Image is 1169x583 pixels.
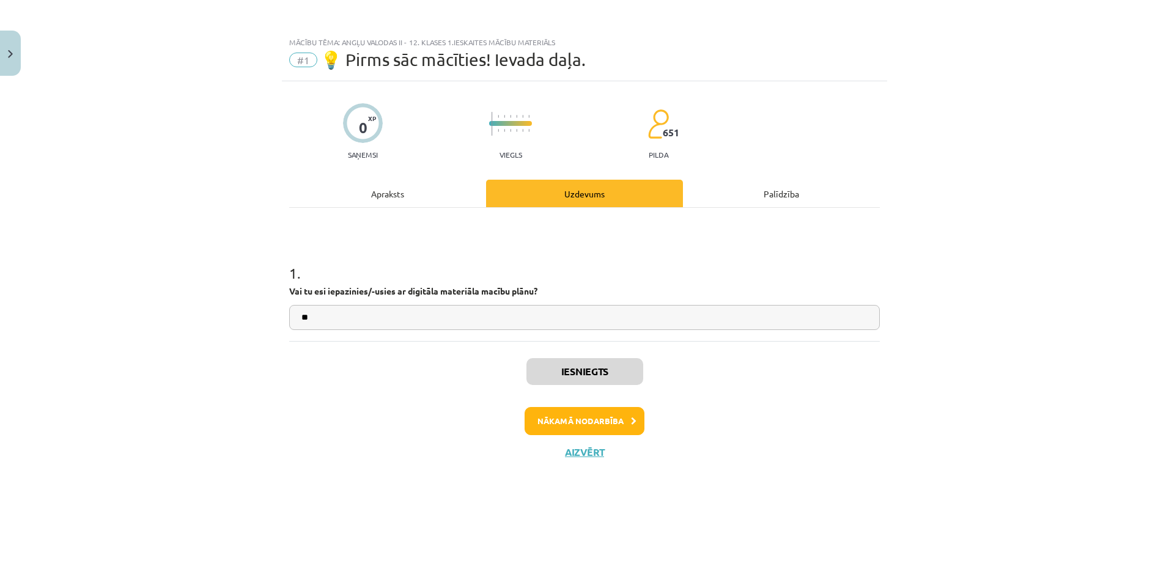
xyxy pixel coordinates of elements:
[289,38,880,46] div: Mācību tēma: Angļu valodas ii - 12. klases 1.ieskaites mācību materiāls
[320,50,586,70] span: 💡 Pirms sāc mācīties! Ievada daļa.
[516,115,517,118] img: icon-short-line-57e1e144782c952c97e751825c79c345078a6d821885a25fce030b3d8c18986b.svg
[649,150,668,159] p: pilda
[498,115,499,118] img: icon-short-line-57e1e144782c952c97e751825c79c345078a6d821885a25fce030b3d8c18986b.svg
[510,115,511,118] img: icon-short-line-57e1e144782c952c97e751825c79c345078a6d821885a25fce030b3d8c18986b.svg
[522,115,523,118] img: icon-short-line-57e1e144782c952c97e751825c79c345078a6d821885a25fce030b3d8c18986b.svg
[289,180,486,207] div: Apraksts
[561,446,608,458] button: Aizvērt
[486,180,683,207] div: Uzdevums
[522,129,523,132] img: icon-short-line-57e1e144782c952c97e751825c79c345078a6d821885a25fce030b3d8c18986b.svg
[492,112,493,136] img: icon-long-line-d9ea69661e0d244f92f715978eff75569469978d946b2353a9bb055b3ed8787d.svg
[504,129,505,132] img: icon-short-line-57e1e144782c952c97e751825c79c345078a6d821885a25fce030b3d8c18986b.svg
[289,53,317,67] span: #1
[8,50,13,58] img: icon-close-lesson-0947bae3869378f0d4975bcd49f059093ad1ed9edebbc8119c70593378902aed.svg
[683,180,880,207] div: Palīdzība
[359,119,367,136] div: 0
[528,129,529,132] img: icon-short-line-57e1e144782c952c97e751825c79c345078a6d821885a25fce030b3d8c18986b.svg
[647,109,669,139] img: students-c634bb4e5e11cddfef0936a35e636f08e4e9abd3cc4e673bd6f9a4125e45ecb1.svg
[368,115,376,122] span: XP
[289,243,880,281] h1: 1 .
[498,129,499,132] img: icon-short-line-57e1e144782c952c97e751825c79c345078a6d821885a25fce030b3d8c18986b.svg
[528,115,529,118] img: icon-short-line-57e1e144782c952c97e751825c79c345078a6d821885a25fce030b3d8c18986b.svg
[516,129,517,132] img: icon-short-line-57e1e144782c952c97e751825c79c345078a6d821885a25fce030b3d8c18986b.svg
[510,129,511,132] img: icon-short-line-57e1e144782c952c97e751825c79c345078a6d821885a25fce030b3d8c18986b.svg
[289,285,537,296] strong: Vai tu esi iepazinies/-usies ar digitāla materiāla macību plānu?
[525,407,644,435] button: Nākamā nodarbība
[343,150,383,159] p: Saņemsi
[663,127,679,138] span: 651
[500,150,522,159] p: Viegls
[504,115,505,118] img: icon-short-line-57e1e144782c952c97e751825c79c345078a6d821885a25fce030b3d8c18986b.svg
[526,358,643,385] button: Iesniegts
